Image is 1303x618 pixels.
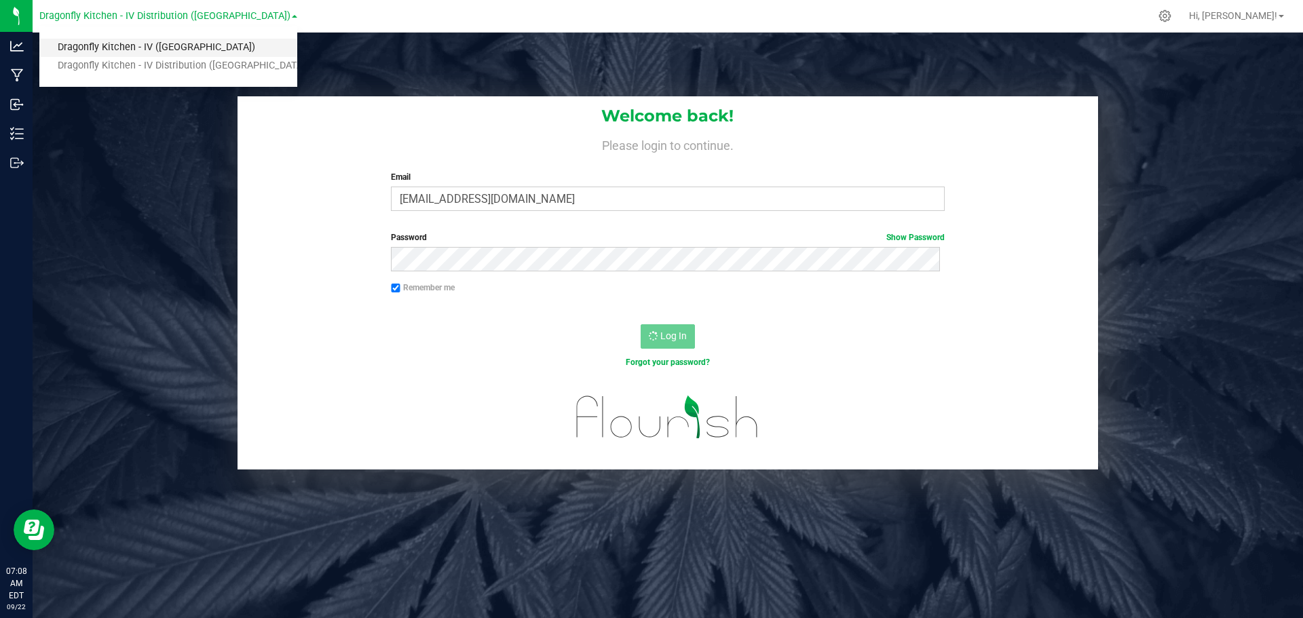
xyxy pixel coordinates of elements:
[238,136,1098,152] h4: Please login to continue.
[1189,10,1277,21] span: Hi, [PERSON_NAME]!
[6,602,26,612] p: 09/22
[10,127,24,140] inline-svg: Inventory
[39,10,290,22] span: Dragonfly Kitchen - IV Distribution ([GEOGRAPHIC_DATA])
[886,233,945,242] a: Show Password
[391,233,427,242] span: Password
[6,565,26,602] p: 07:08 AM EDT
[391,284,400,293] input: Remember me
[14,509,54,550] iframe: Resource center
[660,330,687,341] span: Log In
[1156,9,1173,22] div: Manage settings
[560,383,775,452] img: flourish_logo.svg
[10,69,24,82] inline-svg: Manufacturing
[391,171,944,183] label: Email
[39,39,297,57] a: Dragonfly Kitchen - IV ([GEOGRAPHIC_DATA])
[626,358,710,367] a: Forgot your password?
[641,324,695,349] button: Log In
[39,57,297,75] a: Dragonfly Kitchen - IV Distribution ([GEOGRAPHIC_DATA])
[10,98,24,111] inline-svg: Inbound
[238,107,1098,125] h1: Welcome back!
[10,156,24,170] inline-svg: Outbound
[10,39,24,53] inline-svg: Analytics
[391,282,455,294] label: Remember me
